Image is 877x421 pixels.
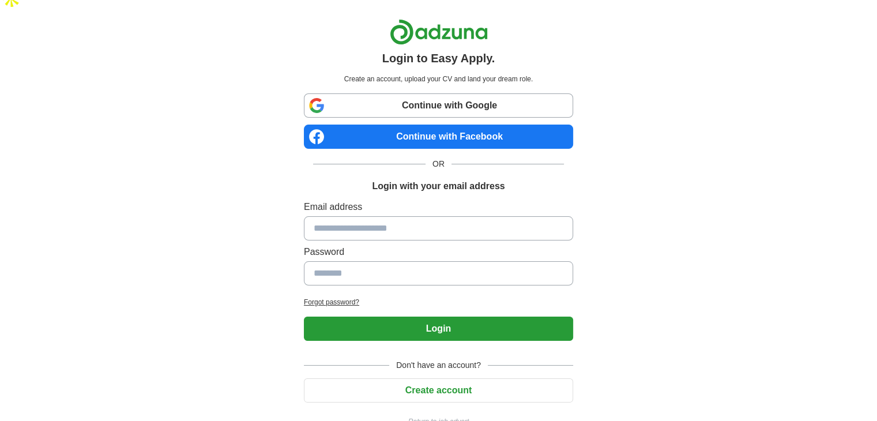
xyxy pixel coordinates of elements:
[390,19,488,45] img: Adzuna logo
[306,74,571,84] p: Create an account, upload your CV and land your dream role.
[372,179,505,193] h1: Login with your email address
[382,50,495,67] h1: Login to Easy Apply.
[304,297,573,307] a: Forgot password?
[304,200,573,214] label: Email address
[304,245,573,259] label: Password
[304,93,573,118] a: Continue with Google
[389,359,488,371] span: Don't have an account?
[304,125,573,149] a: Continue with Facebook
[304,378,573,403] button: Create account
[426,158,451,170] span: OR
[304,317,573,341] button: Login
[304,385,573,395] a: Create account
